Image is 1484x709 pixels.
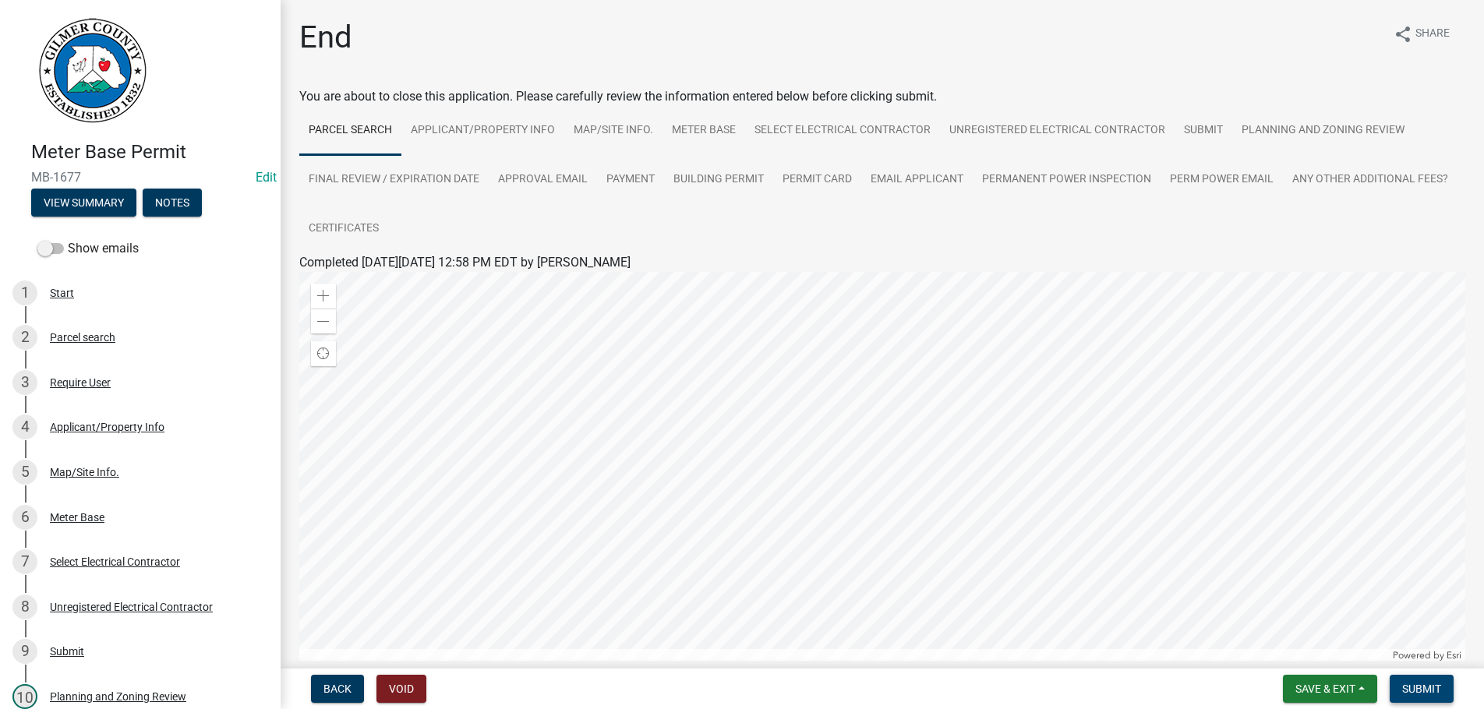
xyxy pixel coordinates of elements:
[50,512,104,523] div: Meter Base
[1295,683,1355,695] span: Save & Exit
[664,155,773,205] a: Building Permit
[50,332,115,343] div: Parcel search
[299,155,489,205] a: Final Review / Expiration Date
[12,325,37,350] div: 2
[1381,19,1462,49] button: shareShare
[12,684,37,709] div: 10
[1389,649,1465,661] div: Powered by
[31,189,136,217] button: View Summary
[37,239,139,258] label: Show emails
[31,141,268,164] h4: Meter Base Permit
[50,646,84,657] div: Submit
[31,16,148,125] img: Gilmer County, Georgia
[489,155,597,205] a: Approval Email
[299,255,631,270] span: Completed [DATE][DATE] 12:58 PM EDT by [PERSON_NAME]
[143,197,202,210] wm-modal-confirm: Notes
[1283,155,1457,205] a: Any other Additional Fees?
[564,106,662,156] a: Map/Site Info.
[50,422,164,432] div: Applicant/Property Info
[31,170,249,185] span: MB-1677
[50,556,180,567] div: Select Electrical Contractor
[1447,650,1461,661] a: Esri
[50,601,213,612] div: Unregistered Electrical Contractor
[323,683,352,695] span: Back
[1232,106,1414,156] a: Planning and Zoning Review
[311,284,336,309] div: Zoom in
[1415,25,1450,44] span: Share
[772,662,863,700] td: City
[861,155,973,205] a: Email Applicant
[31,197,136,210] wm-modal-confirm: Summary
[1402,683,1441,695] span: Submit
[256,170,277,185] wm-modal-confirm: Edit Application Number
[1161,155,1283,205] a: Perm Power Email
[299,106,401,156] a: Parcel search
[12,505,37,530] div: 6
[12,639,37,664] div: 9
[401,106,564,156] a: Applicant/Property Info
[1175,106,1232,156] a: Submit
[940,106,1175,156] a: Unregistered Electrical Contractor
[376,675,426,703] button: Void
[662,106,745,156] a: Meter Base
[12,370,37,395] div: 3
[1394,25,1412,44] i: share
[311,341,336,366] div: Find my location
[479,662,772,700] td: Address
[973,155,1161,205] a: Permanent Power Inspection
[745,106,940,156] a: Select Electrical Contractor
[597,155,664,205] a: Payment
[50,287,74,298] div: Start
[773,155,861,205] a: Permit Card
[50,377,111,388] div: Require User
[256,170,277,185] a: Edit
[299,19,352,56] h1: End
[1351,662,1465,700] td: Acres
[12,549,37,574] div: 7
[311,675,364,703] button: Back
[50,467,119,478] div: Map/Site Info.
[299,204,388,254] a: Certificates
[299,662,479,700] td: ParcelID
[1283,675,1377,703] button: Save & Exit
[1390,675,1454,703] button: Submit
[863,662,1352,700] td: OwnerName
[50,691,186,702] div: Planning and Zoning Review
[12,280,37,305] div: 1
[12,460,37,485] div: 5
[311,309,336,333] div: Zoom out
[12,594,37,619] div: 8
[143,189,202,217] button: Notes
[12,414,37,439] div: 4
